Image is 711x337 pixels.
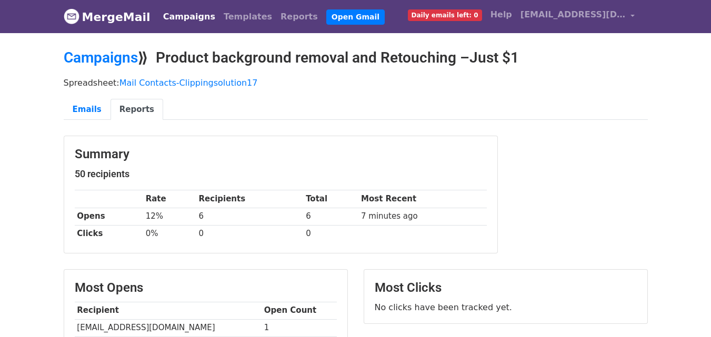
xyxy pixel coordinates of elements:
h2: ⟫ Product background removal and Retouching –Just $1 [64,49,648,67]
th: Clicks [75,225,143,242]
th: Opens [75,208,143,225]
a: [EMAIL_ADDRESS][DOMAIN_NAME] [516,4,639,29]
th: Open Count [262,302,337,319]
a: Mail Contacts-Clippingsolution17 [119,78,258,88]
th: Recipients [196,190,304,208]
p: Spreadsheet: [64,77,648,88]
td: 0 [196,225,304,242]
a: Daily emails left: 0 [404,4,486,25]
span: [EMAIL_ADDRESS][DOMAIN_NAME] [520,8,626,21]
a: Campaigns [159,6,219,27]
h3: Most Opens [75,280,337,295]
th: Recipient [75,302,262,319]
a: Reports [276,6,322,27]
td: 6 [196,208,304,225]
a: Help [486,4,516,25]
th: Rate [143,190,196,208]
td: 12% [143,208,196,225]
img: MergeMail logo [64,8,79,24]
span: Daily emails left: 0 [408,9,482,21]
a: Templates [219,6,276,27]
td: 0 [303,225,358,242]
h3: Summary [75,147,487,162]
a: Reports [111,99,163,120]
td: 0% [143,225,196,242]
td: 7 minutes ago [358,208,486,225]
a: Emails [64,99,111,120]
td: 6 [303,208,358,225]
a: Campaigns [64,49,138,66]
td: [EMAIL_ADDRESS][DOMAIN_NAME] [75,319,262,336]
th: Total [303,190,358,208]
a: Open Gmail [326,9,385,25]
p: No clicks have been tracked yet. [375,302,637,313]
th: Most Recent [358,190,486,208]
h3: Most Clicks [375,280,637,295]
a: MergeMail [64,6,151,28]
td: 1 [262,319,337,336]
h5: 50 recipients [75,168,487,180]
